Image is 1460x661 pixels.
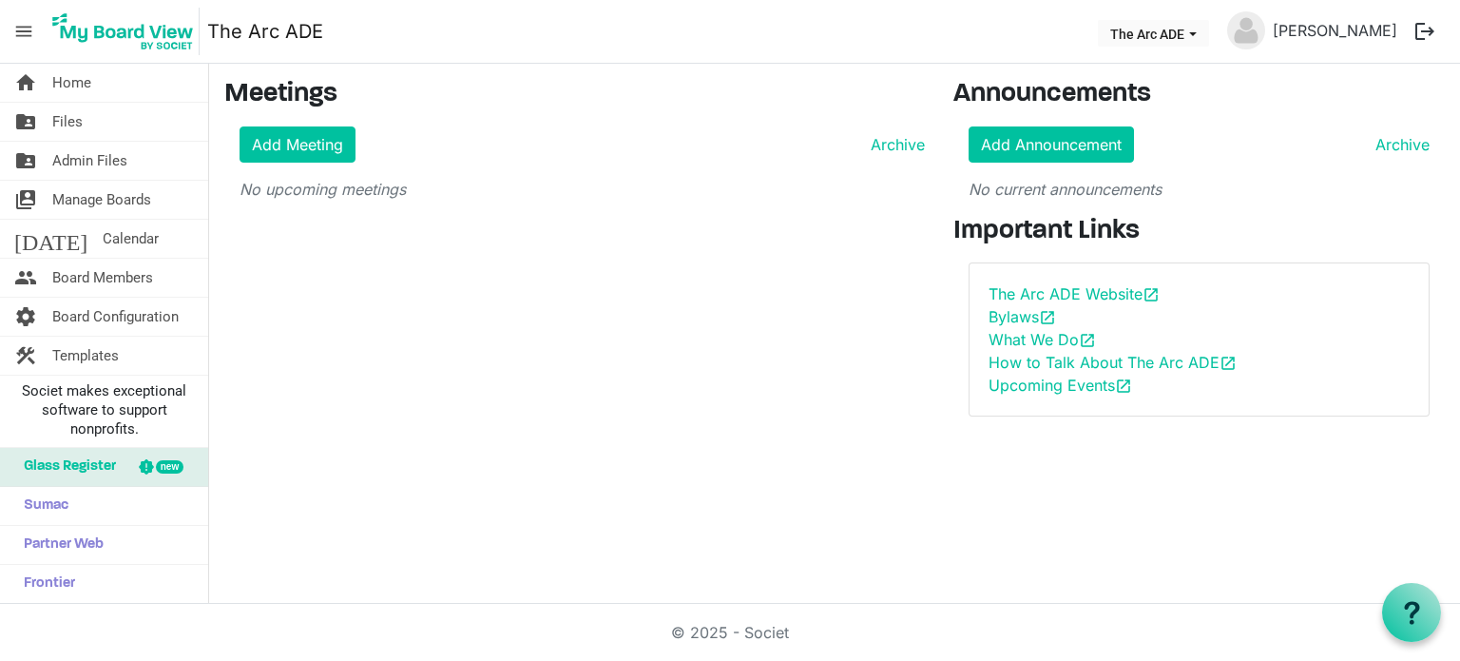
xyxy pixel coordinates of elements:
[207,12,323,50] a: The Arc ADE
[14,142,37,180] span: folder_shared
[1265,11,1405,49] a: [PERSON_NAME]
[52,103,83,141] span: Files
[1115,378,1132,395] span: open_in_new
[52,298,179,336] span: Board Configuration
[1368,133,1430,156] a: Archive
[52,337,119,375] span: Templates
[14,103,37,141] span: folder_shared
[671,623,789,642] a: © 2025 - Societ
[1220,355,1237,372] span: open_in_new
[47,8,207,55] a: My Board View Logo
[14,526,104,564] span: Partner Web
[14,259,37,297] span: people
[14,337,37,375] span: construction
[9,381,200,438] span: Societ makes exceptional software to support nonprofits.
[6,13,42,49] span: menu
[14,565,75,603] span: Frontier
[240,178,925,201] p: No upcoming meetings
[52,181,151,219] span: Manage Boards
[989,307,1056,326] a: Bylawsopen_in_new
[14,220,87,258] span: [DATE]
[989,284,1160,303] a: The Arc ADE Websiteopen_in_new
[14,181,37,219] span: switch_account
[14,487,68,525] span: Sumac
[1098,20,1209,47] button: The Arc ADE dropdownbutton
[14,298,37,336] span: settings
[989,376,1132,395] a: Upcoming Eventsopen_in_new
[240,126,355,163] a: Add Meeting
[224,79,925,111] h3: Meetings
[953,216,1446,248] h3: Important Links
[969,126,1134,163] a: Add Announcement
[1227,11,1265,49] img: no-profile-picture.svg
[953,79,1446,111] h3: Announcements
[52,259,153,297] span: Board Members
[47,8,200,55] img: My Board View Logo
[1039,309,1056,326] span: open_in_new
[103,220,159,258] span: Calendar
[156,460,183,474] div: new
[14,64,37,102] span: home
[1143,286,1160,303] span: open_in_new
[989,353,1237,372] a: How to Talk About The Arc ADEopen_in_new
[14,448,116,486] span: Glass Register
[969,178,1431,201] p: No current announcements
[863,133,925,156] a: Archive
[52,64,91,102] span: Home
[52,142,127,180] span: Admin Files
[989,330,1096,349] a: What We Doopen_in_new
[1079,332,1096,349] span: open_in_new
[1405,11,1445,51] button: logout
